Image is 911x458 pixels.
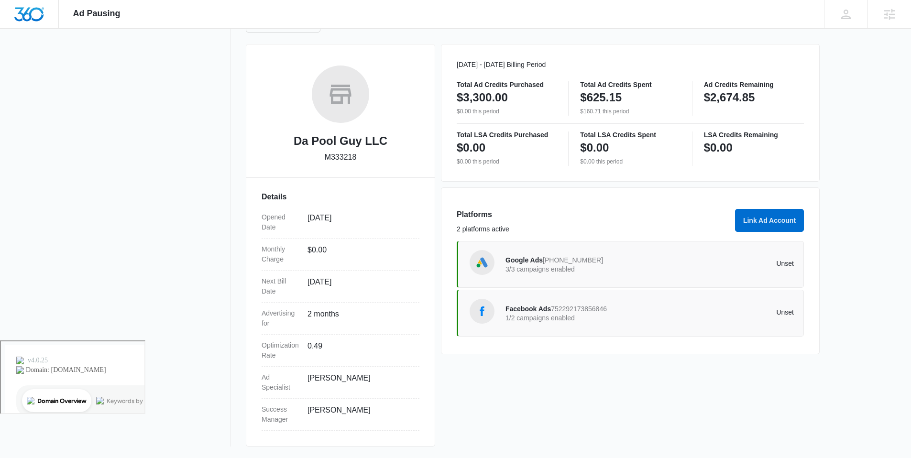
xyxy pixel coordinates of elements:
[475,255,489,270] img: Google Ads
[262,404,300,425] dt: Success Manager
[262,372,300,393] dt: Ad Specialist
[580,140,609,155] p: $0.00
[262,340,300,360] dt: Optimization Rate
[262,191,419,203] h3: Details
[735,209,804,232] button: Link Ad Account
[262,207,419,239] div: Opened Date[DATE]
[580,81,680,88] p: Total Ad Credits Spent
[262,276,300,296] dt: Next Bill Date
[27,15,47,23] div: v 4.0.25
[457,107,557,116] p: $0.00 this period
[457,90,508,105] p: $3,300.00
[580,90,622,105] p: $625.15
[262,212,300,232] dt: Opened Date
[505,266,650,273] p: 3/3 campaigns enabled
[457,157,557,166] p: $0.00 this period
[457,209,729,220] h3: Platforms
[307,308,412,328] dd: 2 months
[307,404,412,425] dd: [PERSON_NAME]
[475,304,489,318] img: Facebook Ads
[580,157,680,166] p: $0.00 this period
[262,303,419,335] div: Advertising for2 months
[262,239,419,271] div: Monthly Charge$0.00
[15,15,23,23] img: logo_orange.svg
[704,90,755,105] p: $2,674.85
[457,81,557,88] p: Total Ad Credits Purchased
[704,131,804,138] p: LSA Credits Remaining
[457,290,804,337] a: Facebook AdsFacebook Ads7522921738568461/2 campaigns enabledUnset
[307,340,412,360] dd: 0.49
[294,132,387,150] h2: Da Pool Guy LLC
[580,131,680,138] p: Total LSA Credits Spent
[457,60,804,70] p: [DATE] - [DATE] Billing Period
[457,131,557,138] p: Total LSA Credits Purchased
[262,399,419,431] div: Success Manager[PERSON_NAME]
[262,308,300,328] dt: Advertising for
[457,241,804,288] a: Google AdsGoogle Ads[PHONE_NUMBER]3/3 campaigns enabledUnset
[25,25,105,33] div: Domain: [DOMAIN_NAME]
[551,305,607,313] span: 752292173856846
[704,81,804,88] p: Ad Credits Remaining
[15,25,23,33] img: website_grey.svg
[307,372,412,393] dd: [PERSON_NAME]
[262,271,419,303] div: Next Bill Date[DATE]
[262,367,419,399] div: Ad Specialist[PERSON_NAME]
[95,55,103,63] img: tab_keywords_by_traffic_grey.svg
[457,140,485,155] p: $0.00
[505,315,650,321] p: 1/2 campaigns enabled
[505,256,543,264] span: Google Ads
[106,56,161,63] div: Keywords by Traffic
[650,260,794,267] p: Unset
[505,305,551,313] span: Facebook Ads
[307,212,412,232] dd: [DATE]
[36,56,86,63] div: Domain Overview
[650,309,794,316] p: Unset
[262,244,300,264] dt: Monthly Charge
[26,55,33,63] img: tab_domain_overview_orange.svg
[325,152,357,163] p: M333218
[704,140,733,155] p: $0.00
[73,9,121,19] span: Ad Pausing
[307,244,412,264] dd: $0.00
[580,107,680,116] p: $160.71 this period
[543,256,603,264] span: [PHONE_NUMBER]
[262,335,419,367] div: Optimization Rate0.49
[457,224,729,234] p: 2 platforms active
[307,276,412,296] dd: [DATE]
